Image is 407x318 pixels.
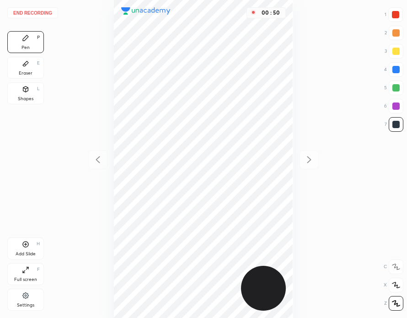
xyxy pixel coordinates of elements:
[37,86,40,91] div: L
[385,44,403,59] div: 3
[384,81,403,95] div: 5
[384,259,403,274] div: C
[21,45,30,50] div: Pen
[17,303,34,307] div: Settings
[7,7,58,18] button: End recording
[385,7,403,22] div: 1
[18,97,33,101] div: Shapes
[37,242,40,246] div: H
[121,7,171,15] img: logo.38c385cc.svg
[37,267,40,272] div: F
[19,71,32,75] div: Eraser
[260,10,282,16] div: 00 : 50
[384,62,403,77] div: 4
[14,277,37,282] div: Full screen
[385,117,403,132] div: 7
[16,252,36,256] div: Add Slide
[384,99,403,113] div: 6
[384,278,403,292] div: X
[37,61,40,65] div: E
[385,26,403,40] div: 2
[37,35,40,40] div: P
[384,296,403,311] div: Z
